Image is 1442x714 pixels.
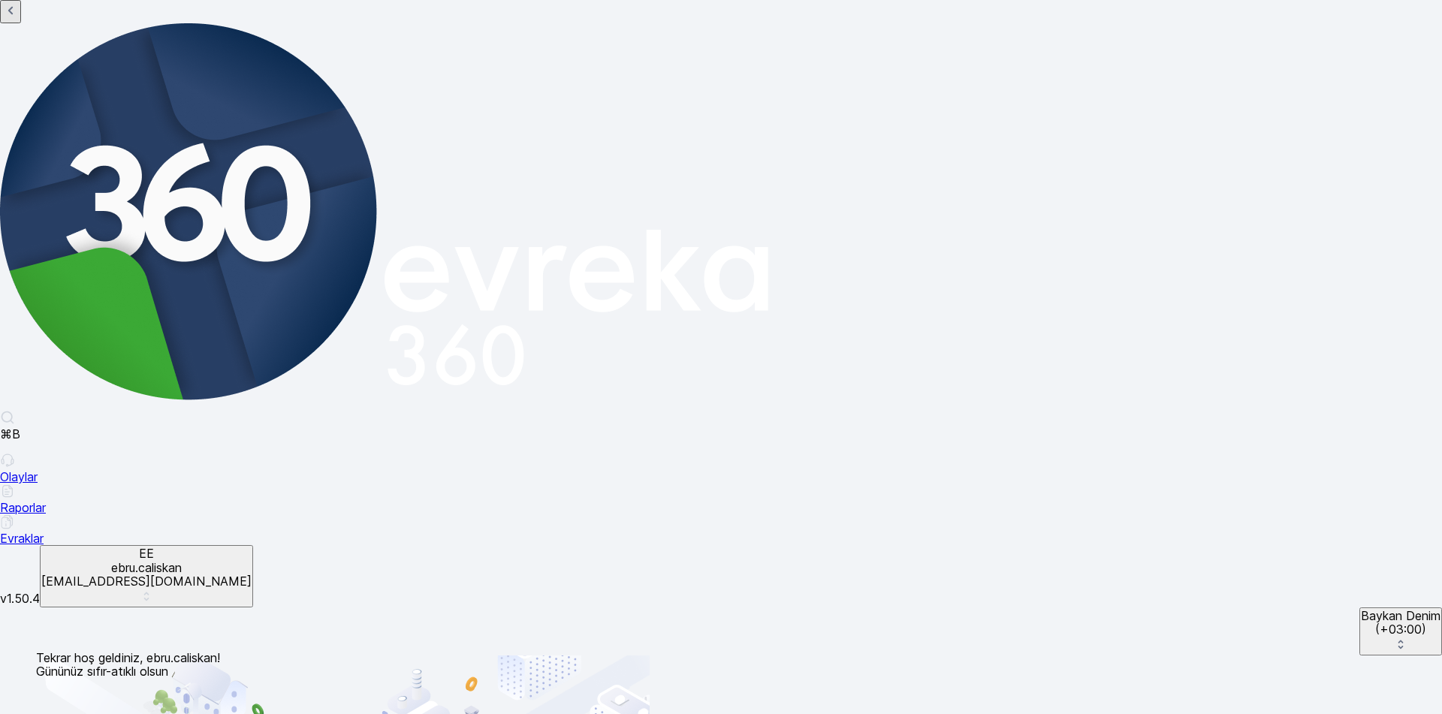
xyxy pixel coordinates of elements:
p: [EMAIL_ADDRESS][DOMAIN_NAME] [41,574,252,588]
p: ( +03:00 ) [1361,622,1440,636]
img: logo_dark-DEwI_e13.png [385,230,769,408]
span: Gününüz sıfır-atıklı olsun [36,664,168,679]
div: EE [41,547,252,560]
p: Tekrar hoş geldiniz, ebru.caliskan! [36,651,220,664]
button: EEebru.caliskan[EMAIL_ADDRESS][DOMAIN_NAME] [40,545,253,607]
p: Baykan Denim [1361,609,1440,622]
button: Baykan Denim(+03:00) [1359,607,1442,655]
p: ebru.caliskan [41,561,252,574]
